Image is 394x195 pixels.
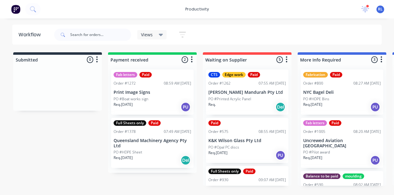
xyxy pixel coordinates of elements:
[303,138,381,149] p: Uncrewed Aviation [GEOGRAPHIC_DATA]
[208,90,286,95] p: [PERSON_NAME] Mandurah Pty Ltd
[330,72,342,78] div: Paid
[141,31,153,38] span: Views
[114,72,137,78] div: Fab letters
[275,102,285,112] div: Del
[208,145,239,150] p: PO #Opal PC discs
[70,29,131,41] input: Search for orders...
[164,129,191,134] div: 07:49 AM [DATE]
[303,72,328,78] div: Fabrication
[208,138,286,143] p: K&K Wilson Glass Pty Ltd
[208,169,241,174] div: Full Sheets only
[148,120,161,126] div: Paid
[114,149,142,155] p: PO #HDPE Sheet
[303,155,322,161] p: Req. [DATE]
[206,118,288,163] div: PaidOrder #57508:55 AM [DATE]K&K Wilson Glass Pty LtdPO #Opal PC discsReq.[DATE]PU
[208,177,228,183] div: Order #930
[343,173,364,179] div: moulding
[114,129,136,134] div: Order #1378
[222,72,246,78] div: Edge work
[329,120,341,126] div: Paid
[114,155,133,161] p: Req. [DATE]
[303,96,329,102] p: PO #HDPE Bins
[259,177,286,183] div: 09:07 AM [DATE]
[114,138,191,149] p: Queensland Machinery Agency Pty Ltd
[243,169,255,174] div: Paid
[353,81,381,86] div: 08:27 AM [DATE]
[303,120,327,126] div: Fab letters
[111,70,194,115] div: Fab lettersPaidOrder #127208:59 AM [DATE]Print Image SignsPO #Boat works signReq.[DATE]PU
[114,120,146,126] div: Full Sheets only
[303,149,330,155] p: PO #Pilot award
[208,96,251,102] p: PO #Printed Acrylic Panel
[303,173,340,179] div: Balance to be paid
[111,118,194,168] div: Full Sheets onlyPaidOrder #137807:49 AM [DATE]Queensland Machinery Agency Pty LtdPO #HDPE SheetRe...
[303,102,322,107] p: Req. [DATE]
[301,70,383,115] div: FabricationPaidOrder #80008:27 AM [DATE]NYC Bagel DeliPO #HDPE BinsReq.[DATE]PU
[370,102,380,112] div: PU
[303,81,323,86] div: Order #800
[114,90,191,95] p: Print Image Signs
[208,102,216,107] p: Req.
[208,129,228,134] div: Order #575
[18,31,44,38] div: Workflow
[303,129,325,134] div: Order #1005
[259,81,286,86] div: 07:55 AM [DATE]
[182,5,212,14] div: productivity
[181,155,191,165] div: Del
[303,182,323,188] div: Order #590
[206,70,288,115] div: CTSEdge workPaidOrder #126207:55 AM [DATE][PERSON_NAME] Mandurah Pty LtdPO #Printed Acrylic Panel...
[114,96,148,102] p: PO #Boat works sign
[164,81,191,86] div: 08:59 AM [DATE]
[248,72,260,78] div: Paid
[139,72,152,78] div: Paid
[114,81,136,86] div: Order #1272
[208,120,221,126] div: Paid
[181,102,191,112] div: PU
[370,155,380,165] div: PU
[114,102,133,107] p: Req. [DATE]
[275,150,285,160] div: PU
[259,129,286,134] div: 08:55 AM [DATE]
[353,129,381,134] div: 08:20 AM [DATE]
[301,118,383,168] div: Fab lettersPaidOrder #100508:20 AM [DATE]Uncrewed Aviation [GEOGRAPHIC_DATA]PO #Pilot awardReq.[D...
[303,90,381,95] p: NYC Bagel Deli
[208,81,231,86] div: Order #1262
[353,182,381,188] div: 08:02 AM [DATE]
[208,150,227,156] p: Req. [DATE]
[378,6,383,12] span: RL
[11,5,20,14] img: Factory
[208,72,220,78] div: CTS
